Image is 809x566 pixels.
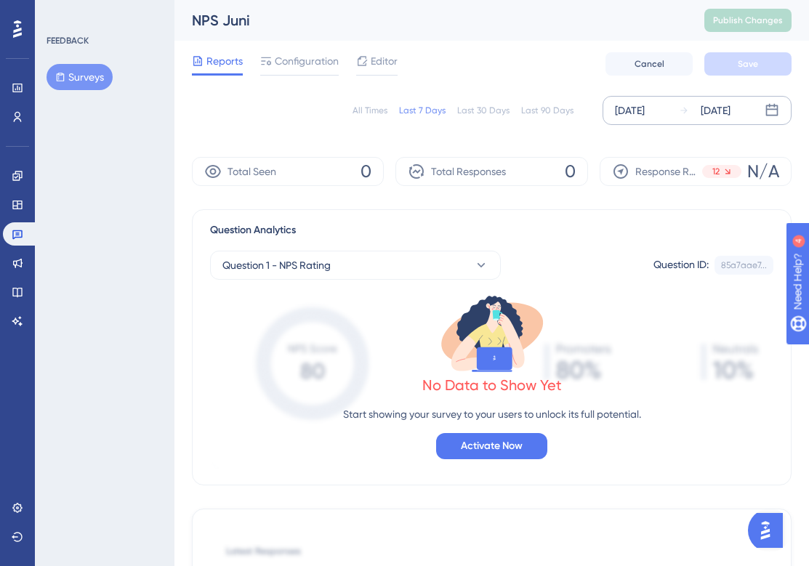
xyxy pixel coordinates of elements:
[521,105,573,116] div: Last 90 Days
[712,166,720,177] span: 12
[47,64,113,90] button: Surveys
[436,433,547,459] button: Activate Now
[361,160,371,183] span: 0
[101,7,105,19] div: 4
[605,52,693,76] button: Cancel
[343,405,641,423] p: Start showing your survey to your users to unlock its full potential.
[713,15,783,26] span: Publish Changes
[34,4,91,21] span: Need Help?
[615,102,645,119] div: [DATE]
[210,222,296,239] span: Question Analytics
[704,52,792,76] button: Save
[371,52,398,70] span: Editor
[353,105,387,116] div: All Times
[635,58,664,70] span: Cancel
[457,105,510,116] div: Last 30 Days
[422,375,562,395] div: No Data to Show Yet
[461,437,523,455] span: Activate Now
[721,259,767,271] div: 85a7aae7...
[565,160,576,183] span: 0
[228,163,276,180] span: Total Seen
[399,105,446,116] div: Last 7 Days
[704,9,792,32] button: Publish Changes
[192,10,668,31] div: NPS Juni
[748,509,792,552] iframe: UserGuiding AI Assistant Launcher
[635,163,696,180] span: Response Rate
[275,52,339,70] span: Configuration
[653,256,709,275] div: Question ID:
[222,256,331,274] span: Question 1 - NPS Rating
[47,35,89,47] div: FEEDBACK
[701,102,730,119] div: [DATE]
[210,251,501,280] button: Question 1 - NPS Rating
[738,58,758,70] span: Save
[206,52,243,70] span: Reports
[431,163,506,180] span: Total Responses
[747,160,779,183] span: N/A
